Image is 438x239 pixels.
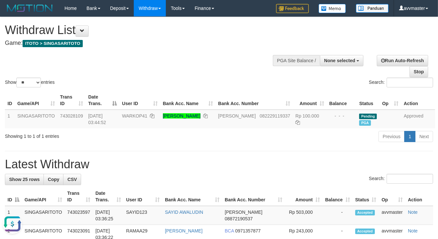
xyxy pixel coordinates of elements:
th: Trans ID: activate to sort column ascending [65,187,93,206]
a: Next [415,131,433,142]
td: [DATE] 03:36:25 [93,206,124,225]
span: Accepted [355,210,375,215]
th: Balance: activate to sort column ascending [323,187,353,206]
td: avvmaster [379,206,406,225]
a: Copy [44,174,63,185]
th: User ID: activate to sort column ascending [119,91,160,110]
span: [PERSON_NAME] [225,210,262,215]
a: Show 25 rows [5,174,44,185]
th: Trans ID: activate to sort column ascending [58,91,86,110]
span: Copy 082229119337 to clipboard [260,113,290,119]
td: SINGASARITOTO [15,110,58,128]
img: panduan.png [356,4,389,13]
span: CSV [67,177,77,182]
span: Copy 08872190537 to clipboard [225,216,253,221]
span: ITOTO > SINGASARITOTO [23,40,83,47]
th: Op: activate to sort column ascending [379,187,406,206]
a: SAYID AWALUDIN [165,210,203,215]
input: Search: [387,174,433,184]
input: Search: [387,78,433,87]
a: 1 [404,131,415,142]
th: Date Trans.: activate to sort column ascending [93,187,124,206]
th: Amount: activate to sort column ascending [293,91,326,110]
th: Status: activate to sort column ascending [353,187,379,206]
a: Note [408,210,418,215]
th: Bank Acc. Number: activate to sort column ascending [222,187,285,206]
th: Game/API: activate to sort column ascending [22,187,65,206]
label: Search: [369,78,433,87]
img: Feedback.jpg [276,4,309,13]
div: PGA Site Balance / [273,55,320,66]
th: Game/API: activate to sort column ascending [15,91,58,110]
label: Search: [369,174,433,184]
span: Rp 100.000 [295,113,319,119]
span: Show 25 rows [9,177,40,182]
th: Bank Acc. Name: activate to sort column ascending [160,91,216,110]
td: Approved [401,110,435,128]
th: Bank Acc. Number: activate to sort column ascending [216,91,293,110]
a: Stop [410,66,428,77]
a: Previous [378,131,405,142]
a: CSV [63,174,81,185]
div: Showing 1 to 1 of 1 entries [5,130,178,139]
th: Balance [327,91,357,110]
th: Date Trans.: activate to sort column descending [86,91,119,110]
span: WARKOP41 [122,113,147,119]
a: [PERSON_NAME] [163,113,201,119]
a: Run Auto-Refresh [377,55,428,66]
h4: Game: [5,40,286,46]
img: MOTION_logo.png [5,3,55,13]
td: 743023597 [65,206,93,225]
h1: Withdraw List [5,24,286,37]
td: 1 [5,206,22,225]
th: Op: activate to sort column ascending [379,91,401,110]
th: User ID: activate to sort column ascending [124,187,163,206]
span: 743028109 [60,113,83,119]
img: Button%20Memo.svg [319,4,346,13]
span: PGA [359,120,371,126]
th: Amount: activate to sort column ascending [285,187,323,206]
span: [PERSON_NAME] [218,113,256,119]
span: [DATE] 03:44:52 [88,113,106,125]
th: Bank Acc. Name: activate to sort column ascending [162,187,222,206]
td: SAYID123 [124,206,163,225]
th: ID [5,91,15,110]
th: Status [357,91,379,110]
span: None selected [324,58,355,63]
span: Copy 0971357877 to clipboard [235,228,261,233]
td: - [323,206,353,225]
div: - - - [329,113,354,119]
label: Show entries [5,78,55,87]
td: SINGASARITOTO [22,206,65,225]
button: None selected [320,55,363,66]
span: BCA [225,228,234,233]
th: ID: activate to sort column descending [5,187,22,206]
span: Pending [359,114,377,119]
h1: Latest Withdraw [5,158,433,171]
span: Copy [48,177,59,182]
th: Action [405,187,433,206]
a: [PERSON_NAME] [165,228,202,233]
td: 1 [5,110,15,128]
th: Action [401,91,435,110]
select: Showentries [16,78,41,87]
span: Accepted [355,229,375,234]
td: Rp 503,000 [285,206,323,225]
button: Open LiveChat chat widget [3,3,22,22]
a: Note [408,228,418,233]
